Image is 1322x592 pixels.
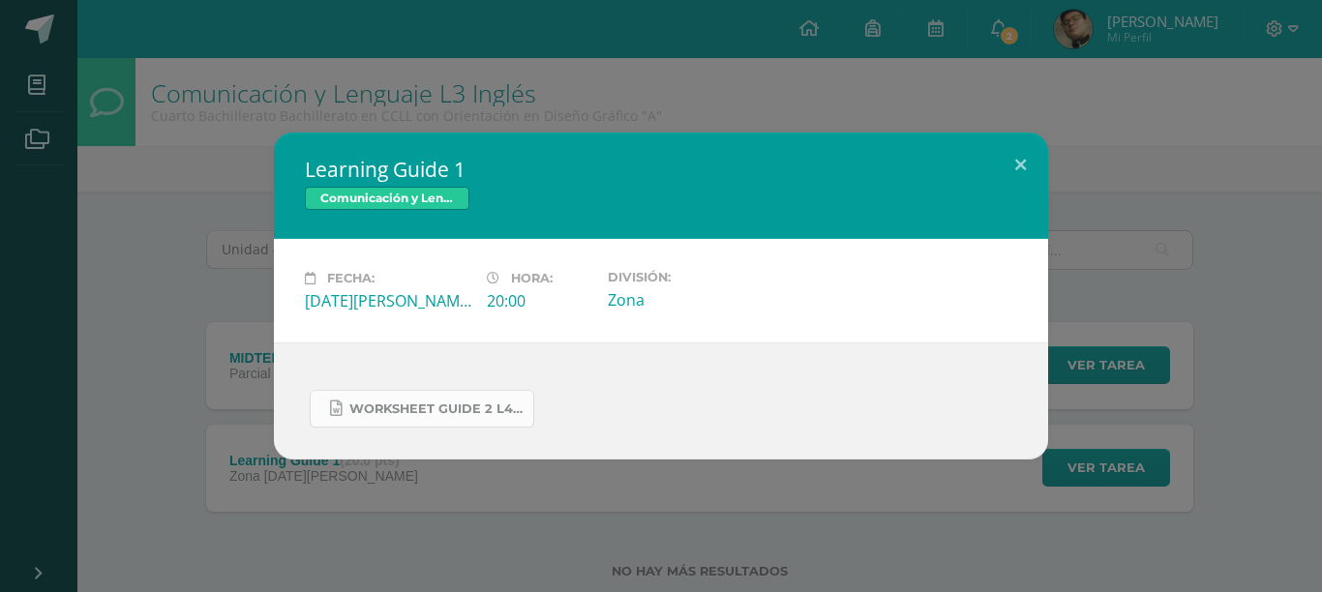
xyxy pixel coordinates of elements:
span: Hora: [511,271,553,285]
div: [DATE][PERSON_NAME] [305,290,471,311]
button: Close (Esc) [993,133,1048,198]
span: Fecha: [327,271,375,285]
span: Comunicación y Lenguaje L3 Inglés [305,187,469,210]
div: Zona [608,289,774,311]
span: WORKSHEET GUIDE 2 L4.docx [349,401,524,417]
h2: Learning Guide 1 [305,156,1017,183]
a: WORKSHEET GUIDE 2 L4.docx [310,390,534,428]
label: División: [608,270,774,284]
div: 20:00 [487,290,592,311]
